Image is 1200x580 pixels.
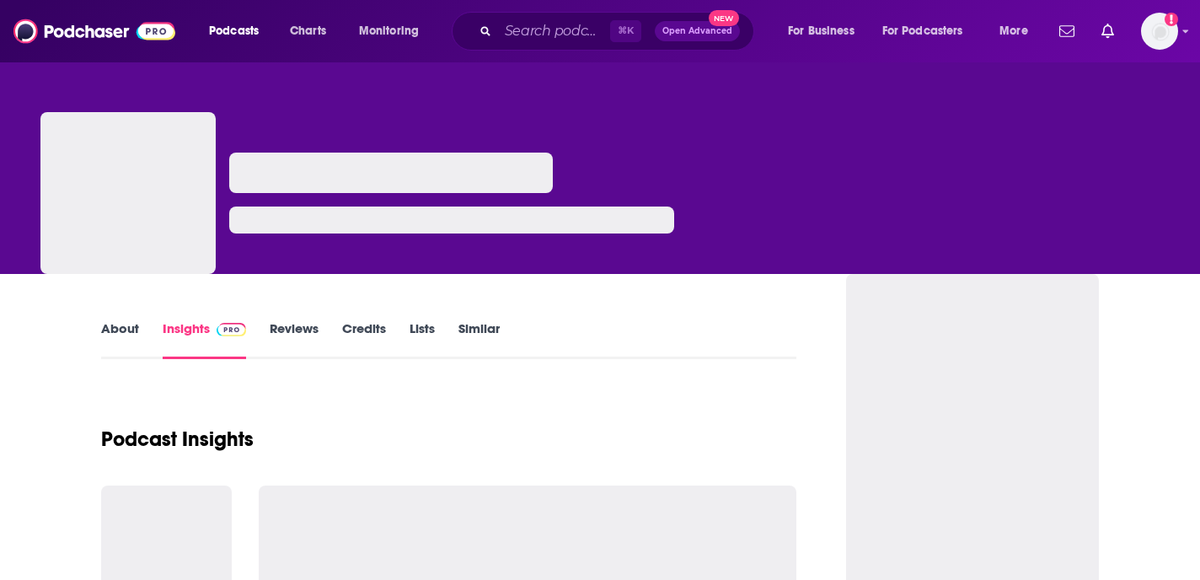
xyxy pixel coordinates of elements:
[776,18,876,45] button: open menu
[101,427,254,452] h1: Podcast Insights
[709,10,739,26] span: New
[163,320,246,359] a: InsightsPodchaser Pro
[270,320,319,359] a: Reviews
[347,18,441,45] button: open menu
[197,18,281,45] button: open menu
[1053,17,1081,46] a: Show notifications dropdown
[999,19,1028,43] span: More
[279,18,336,45] a: Charts
[458,320,500,359] a: Similar
[290,19,326,43] span: Charts
[101,320,139,359] a: About
[1165,13,1178,26] svg: Add a profile image
[1095,17,1121,46] a: Show notifications dropdown
[13,15,175,47] img: Podchaser - Follow, Share and Rate Podcasts
[217,323,246,336] img: Podchaser Pro
[1141,13,1178,50] span: Logged in as megcassidy
[882,19,963,43] span: For Podcasters
[1141,13,1178,50] img: User Profile
[610,20,641,42] span: ⌘ K
[342,320,386,359] a: Credits
[988,18,1049,45] button: open menu
[209,19,259,43] span: Podcasts
[359,19,419,43] span: Monitoring
[468,12,770,51] div: Search podcasts, credits, & more...
[788,19,854,43] span: For Business
[1141,13,1178,50] button: Show profile menu
[498,18,610,45] input: Search podcasts, credits, & more...
[655,21,740,41] button: Open AdvancedNew
[871,18,988,45] button: open menu
[662,27,732,35] span: Open Advanced
[410,320,435,359] a: Lists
